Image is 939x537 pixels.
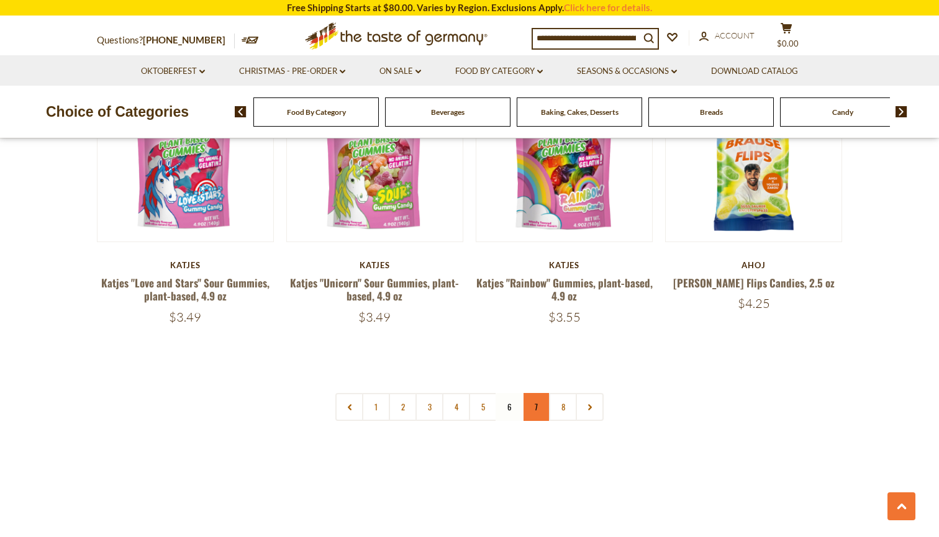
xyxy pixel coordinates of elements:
[97,260,274,270] div: Katjes
[235,106,247,117] img: previous arrow
[673,275,835,291] a: [PERSON_NAME] Flips Candies, 2.5 oz
[738,296,770,311] span: $4.25
[431,107,465,117] a: Beverages
[455,65,543,78] a: Food By Category
[577,65,677,78] a: Seasons & Occasions
[715,30,755,40] span: Account
[389,393,417,421] a: 2
[362,393,390,421] a: 1
[141,65,205,78] a: Oktoberfest
[287,66,463,241] img: Katjes "Unicorn" Sour Gummies, plant-based, 4.9 oz
[549,393,577,421] a: 8
[768,22,805,53] button: $0.00
[476,260,653,270] div: Katjes
[101,275,270,304] a: Katjes "Love and Stars" Sour Gummies, plant-based, 4.9 oz
[442,393,470,421] a: 4
[476,66,652,241] img: Katjes "Rainbow" Gummies, plant-based, 4.9 oz
[665,260,842,270] div: Ahoj
[699,29,755,43] a: Account
[286,260,463,270] div: Katjes
[287,107,346,117] a: Food By Category
[98,66,273,241] img: Katjes "Love and Stars" Sour Gummies, plant-based, 4.9 oz
[239,65,345,78] a: Christmas - PRE-ORDER
[666,66,841,241] img: Ahoj Brause Flips Candies, 2.5 oz
[476,275,653,304] a: Katjes "Rainbow" Gummies, plant-based, 4.9 oz
[541,107,619,117] a: Baking, Cakes, Desserts
[290,275,459,304] a: Katjes "Unicorn" Sour Gummies, plant-based, 4.9 oz
[564,2,652,13] a: Click here for details.
[415,393,443,421] a: 3
[169,309,201,325] span: $3.49
[711,65,798,78] a: Download Catalog
[97,32,235,48] p: Questions?
[379,65,421,78] a: On Sale
[358,309,391,325] span: $3.49
[832,107,853,117] a: Candy
[143,34,225,45] a: [PHONE_NUMBER]
[777,38,799,48] span: $0.00
[896,106,907,117] img: next arrow
[548,309,581,325] span: $3.55
[469,393,497,421] a: 5
[522,393,550,421] a: 7
[700,107,723,117] a: Breads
